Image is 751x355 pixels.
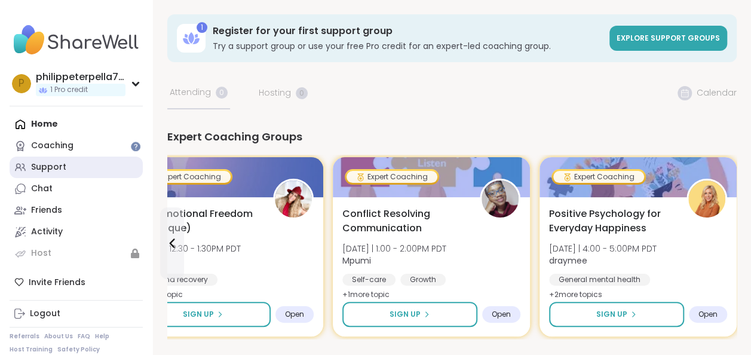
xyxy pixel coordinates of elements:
div: Self-care [342,274,396,286]
a: Help [95,332,109,341]
span: Positive Psychology for Everyday Happiness [549,207,673,235]
span: Explore support groups [617,33,720,43]
div: Coaching [31,140,73,152]
div: Host [31,247,51,259]
div: Activity [31,226,63,238]
iframe: Spotlight [131,142,140,151]
div: Expert Coaching Groups [167,128,737,145]
h3: Try a support group or use your free Pro credit for an expert-led coaching group. [213,40,602,52]
span: [DATE] | 12:30 - 1:30PM PDT [136,243,241,255]
img: ShareWell Nav Logo [10,19,143,61]
div: Support [31,161,66,173]
span: EFT (Emotional Freedom Technique) [136,207,260,235]
span: Open [698,310,718,319]
a: Safety Policy [57,345,100,354]
div: 1 [197,22,207,33]
div: General mental health [549,274,650,286]
div: Invite Friends [10,271,143,293]
div: Expert Coaching [553,171,644,183]
img: CLove [275,180,312,218]
a: Coaching [10,135,143,157]
span: Sign Up [183,309,214,320]
a: About Us [44,332,73,341]
a: Logout [10,303,143,325]
img: draymee [688,180,725,218]
a: Explore support groups [609,26,727,51]
span: Sign Up [596,309,627,320]
a: Referrals [10,332,39,341]
span: p [19,76,24,91]
span: Sign Up [390,309,421,320]
a: Host Training [10,345,53,354]
a: Support [10,157,143,178]
span: [DATE] | 4:00 - 5:00PM PDT [549,243,657,255]
a: Activity [10,221,143,243]
span: Conflict Resolving Communication [342,207,467,235]
div: Trauma recovery [136,274,217,286]
div: Logout [30,308,60,320]
button: Sign Up [136,302,271,327]
span: 1 Pro credit [50,85,88,95]
h3: Register for your first support group [213,25,602,38]
img: Mpumi [482,180,519,218]
b: draymee [549,255,587,267]
b: Mpumi [342,255,371,267]
span: [DATE] | 1:00 - 2:00PM PDT [342,243,446,255]
span: Open [492,310,511,319]
div: Growth [400,274,446,286]
a: Friends [10,200,143,221]
div: philippeterpella7777 [36,71,125,84]
button: Sign Up [342,302,477,327]
div: Expert Coaching [140,171,231,183]
div: Chat [31,183,53,195]
button: Sign Up [549,302,684,327]
a: Host [10,243,143,264]
div: Friends [31,204,62,216]
span: Open [285,310,304,319]
a: Chat [10,178,143,200]
a: FAQ [78,332,90,341]
div: Expert Coaching [347,171,437,183]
